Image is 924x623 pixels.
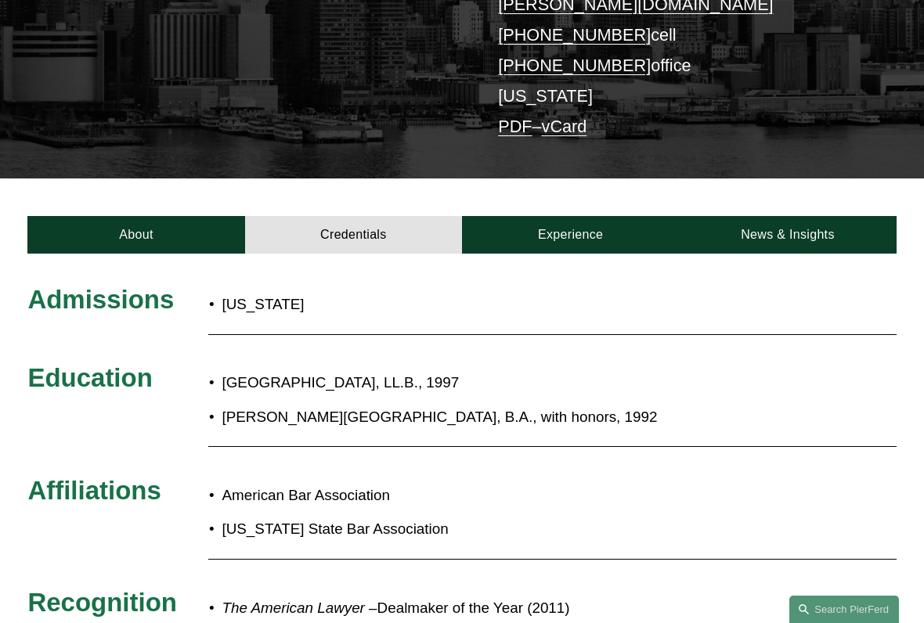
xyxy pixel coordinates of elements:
[222,482,788,509] p: American Bar Association
[498,117,532,136] a: PDF
[27,216,244,254] a: About
[245,216,462,254] a: Credentials
[222,595,788,621] p: Dealmaker of the Year (2011)
[462,216,679,254] a: Experience
[222,600,377,616] em: The American Lawyer –
[27,363,152,392] span: Education
[222,516,788,542] p: [US_STATE] State Bar Association
[27,476,161,505] span: Affiliations
[789,596,899,623] a: Search this site
[498,56,651,75] a: [PHONE_NUMBER]
[542,117,587,136] a: vCard
[27,285,174,314] span: Admissions
[222,291,534,318] p: [US_STATE]
[222,369,788,396] p: [GEOGRAPHIC_DATA], LL.B., 1997
[498,25,651,45] a: [PHONE_NUMBER]
[679,216,896,254] a: News & Insights
[222,404,788,430] p: [PERSON_NAME][GEOGRAPHIC_DATA], B.A., with honors, 1992
[27,588,177,617] span: Recognition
